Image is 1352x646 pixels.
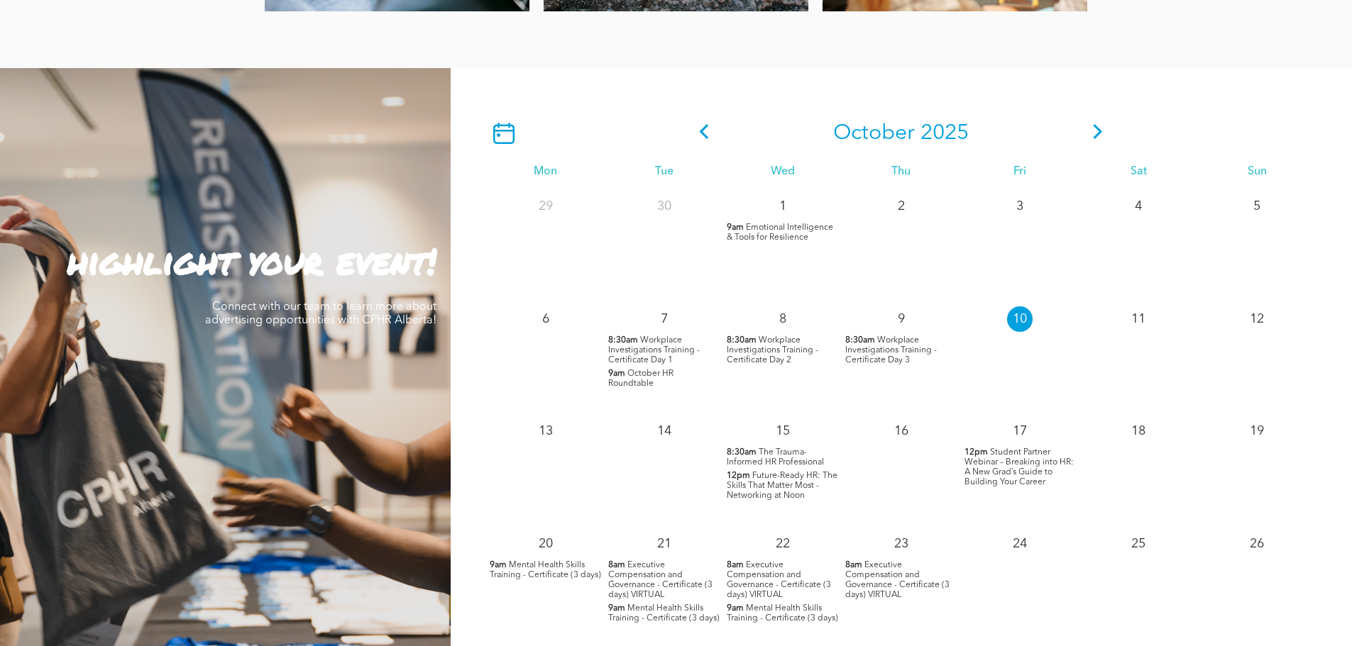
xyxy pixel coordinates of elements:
[205,301,436,326] span: Connect with our team to learn more about advertising opportunities with CPHR Alberta!
[1244,306,1270,332] p: 12
[608,560,625,570] span: 8am
[533,194,559,219] p: 29
[490,561,601,579] span: Mental Health Skills Training - Certificate (3 days)
[889,306,914,332] p: 9
[486,165,605,179] div: Mon
[727,447,757,457] span: 8:30am
[727,448,824,467] span: The Trauma-Informed HR Professional
[727,223,833,242] span: Emotional Intelligence & Tools for Resilience
[920,123,969,144] span: 2025
[1126,418,1151,444] p: 18
[723,165,842,179] div: Wed
[1244,194,1270,219] p: 5
[1198,165,1317,179] div: Sun
[727,335,757,345] span: 8:30am
[608,561,713,599] span: Executive Compensation and Governance - Certificate (3 days) VIRTUAL
[1126,306,1151,332] p: 11
[533,531,559,557] p: 20
[608,603,625,613] span: 9am
[727,472,837,500] span: Future-Ready HR: The Skills That Matter Most - Networking at Noon
[770,306,796,332] p: 8
[1007,531,1033,557] p: 24
[1079,165,1198,179] div: Sat
[652,306,677,332] p: 7
[845,561,950,599] span: Executive Compensation and Governance - Certificate (3 days) VIRTUAL
[608,604,720,623] span: Mental Health Skills Training - Certificate (3 days)
[608,335,638,345] span: 8:30am
[727,471,750,481] span: 12pm
[770,531,796,557] p: 22
[845,560,862,570] span: 8am
[727,336,818,364] span: Workplace Investigations Training - Certificate Day 2
[727,560,744,570] span: 8am
[964,447,988,457] span: 12pm
[1007,306,1033,332] p: 10
[652,418,677,444] p: 14
[605,165,723,179] div: Tue
[845,335,875,345] span: 8:30am
[842,165,960,179] div: Thu
[961,165,1079,179] div: Fri
[1007,194,1033,219] p: 3
[1244,531,1270,557] p: 26
[608,336,700,364] span: Workplace Investigations Training - Certificate Day 1
[770,418,796,444] p: 15
[608,369,625,379] span: 9am
[1126,194,1151,219] p: 4
[727,603,744,613] span: 9am
[889,194,914,219] p: 2
[1126,531,1151,557] p: 25
[1007,418,1033,444] p: 17
[964,448,1074,486] span: Student Partner Webinar – Breaking into HR: A New Grad’s Guide to Building Your Career
[845,336,937,364] span: Workplace Investigations Training - Certificate Day 3
[533,418,559,444] p: 13
[652,194,677,219] p: 30
[490,560,507,570] span: 9am
[727,604,838,623] span: Mental Health Skills Training - Certificate (3 days)
[727,561,831,599] span: Executive Compensation and Governance - Certificate (3 days) VIRTUAL
[67,235,436,286] strong: highlight your event!
[533,306,559,332] p: 6
[833,123,915,144] span: October
[727,223,744,233] span: 9am
[1244,418,1270,444] p: 19
[770,194,796,219] p: 1
[652,531,677,557] p: 21
[889,531,914,557] p: 23
[889,418,914,444] p: 16
[608,369,674,388] span: October HR Roundtable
